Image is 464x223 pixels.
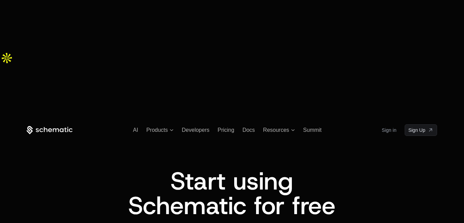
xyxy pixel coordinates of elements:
[128,165,335,222] span: Start using Schematic for free
[182,127,209,133] a: Developers
[133,127,138,133] a: AI
[382,125,396,136] a: Sign in
[263,127,289,133] span: Resources
[218,127,234,133] a: Pricing
[242,127,255,133] a: Docs
[405,124,437,136] a: [object Object]
[303,127,321,133] a: Summit
[146,127,168,133] span: Products
[408,127,425,134] span: Sign Up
